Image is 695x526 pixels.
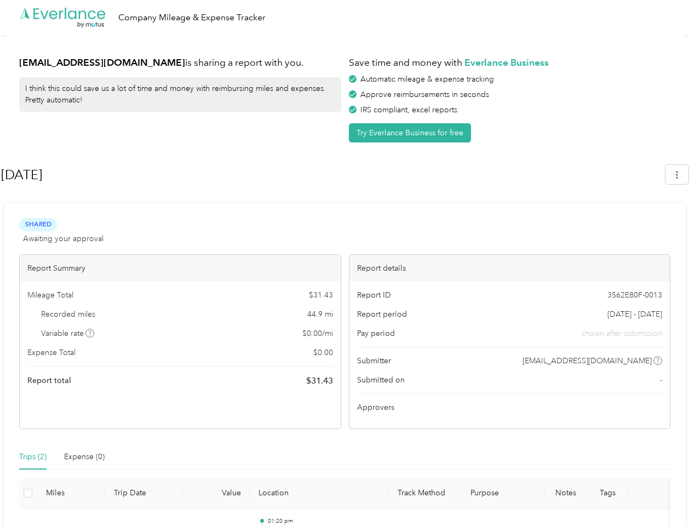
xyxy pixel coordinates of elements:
[183,478,250,508] th: Value
[360,90,489,99] span: Approve reimbursements in seconds
[357,374,405,386] span: Submitted on
[306,374,333,387] span: $ 31.43
[27,289,73,301] span: Mileage Total
[19,56,341,70] h1: is sharing a report with you.
[27,375,71,386] span: Report total
[349,123,471,142] button: Try Everlance Business for free
[357,308,407,320] span: Report period
[357,289,391,301] span: Report ID
[357,328,395,339] span: Pay period
[607,289,662,301] span: 3562E80F-0013
[19,218,57,231] span: Shared
[357,402,394,413] span: Approvers
[1,162,658,188] h1: Jun 2025
[41,328,95,339] span: Variable rate
[37,478,105,508] th: Miles
[462,478,545,508] th: Purpose
[360,75,494,84] span: Automatic mileage & expense tracking
[302,328,333,339] span: $ 0.00 / mi
[582,328,662,339] span: shown after submission
[118,11,266,25] div: Company Mileage & Expense Tracker
[313,347,333,358] span: $ 0.00
[19,56,185,68] strong: [EMAIL_ADDRESS][DOMAIN_NAME]
[309,289,333,301] span: $ 31.43
[19,77,341,112] div: I think this could save us a lot of time and money with reimbursing miles and expenses. Pretty au...
[607,308,662,320] span: [DATE] - [DATE]
[105,478,183,508] th: Trip Date
[660,374,662,386] span: -
[41,308,95,320] span: Recorded miles
[587,478,628,508] th: Tags
[389,478,461,508] th: Track Method
[360,105,457,115] span: IRS compliant, excel reports
[27,347,76,358] span: Expense Total
[19,451,47,463] div: Trips (2)
[307,308,333,320] span: 44.9 mi
[357,355,391,367] span: Submitter
[20,255,341,282] div: Report Summary
[268,517,381,525] p: 01:20 pm
[64,451,105,463] div: Expense (0)
[464,56,549,68] strong: Everlance Business
[349,56,671,70] h1: Save time and money with
[545,478,587,508] th: Notes
[23,233,104,244] span: Awaiting your approval
[349,255,670,282] div: Report details
[522,355,652,367] span: [EMAIL_ADDRESS][DOMAIN_NAME]
[250,478,389,508] th: Location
